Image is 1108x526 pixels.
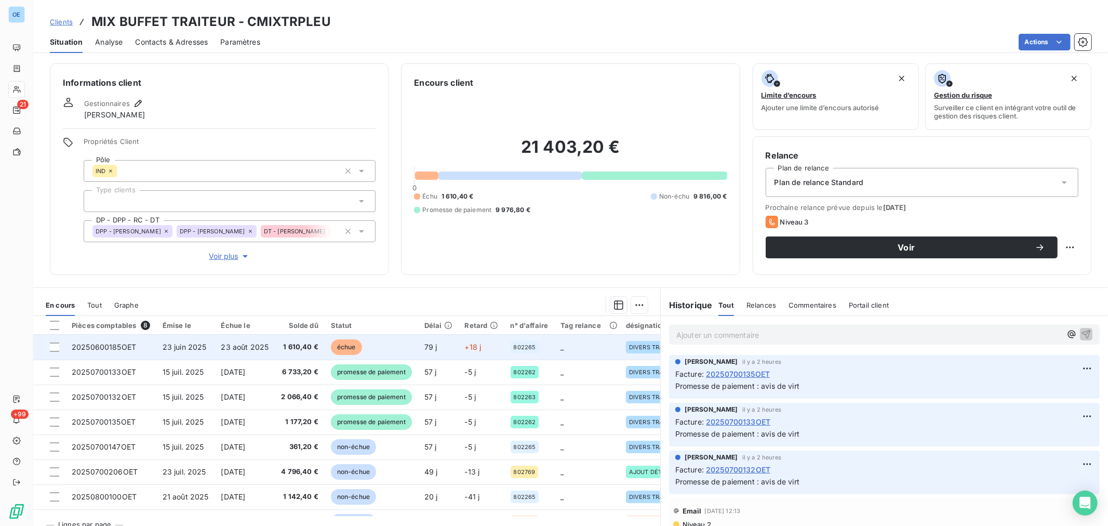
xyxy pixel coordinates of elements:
[209,251,250,261] span: Voir plus
[72,367,136,376] span: 20250700133OET
[424,392,437,401] span: 57 j
[50,37,83,47] span: Situation
[685,357,738,366] span: [PERSON_NAME]
[626,321,678,330] div: désignation
[1019,34,1071,50] button: Actions
[661,299,713,311] h6: Historique
[414,76,473,89] h6: Encours client
[560,321,613,330] div: Tag relance
[84,251,376,262] button: Voir plus
[465,417,476,426] span: -5 j
[221,367,246,376] span: [DATE]
[264,228,326,234] span: DT - [PERSON_NAME]
[514,344,536,350] span: 802265
[92,196,101,206] input: Ajouter une valeur
[560,417,564,426] span: _
[514,444,536,450] span: 802265
[281,417,318,427] span: 1 177,20 €
[72,321,150,330] div: Pièces comptables
[8,503,25,520] img: Logo LeanPay
[629,344,675,350] span: DIVERS TRAVAUX [DATE]-[DATE]
[96,228,161,234] span: DPP - [PERSON_NAME]
[766,149,1078,162] h6: Relance
[17,100,29,109] span: 21
[925,63,1091,130] button: Gestion du risqueSurveiller ce client en intégrant votre outil de gestion des risques client.
[659,192,689,201] span: Non-échu
[706,369,770,379] span: 20250700135OET
[560,492,564,501] span: _
[675,464,704,475] span: Facture :
[465,367,476,376] span: -5 j
[221,467,246,476] span: [DATE]
[675,369,704,379] span: Facture :
[163,392,204,401] span: 15 juil. 2025
[442,192,474,201] span: 1 610,40 €
[675,477,799,486] span: Promesse de paiement : avis de virt
[675,429,799,438] span: Promesse de paiement : avis de virt
[742,454,781,461] span: il y a 2 heures
[331,339,362,355] span: échue
[281,321,318,330] div: Solde dû
[424,467,438,476] span: 49 j
[511,321,549,330] div: n° d'affaire
[281,367,318,377] span: 6 733,20 €
[934,91,992,99] span: Gestion du risque
[514,469,536,475] span: 802769
[766,236,1058,258] button: Voir
[742,359,781,365] span: il y a 2 heures
[91,12,331,31] h3: MIX BUFFET TRAITEUR - CMIXTRPLEU
[163,442,204,451] span: 15 juil. 2025
[84,110,145,120] span: [PERSON_NAME]
[221,343,269,351] span: 23 août 2025
[281,392,318,402] span: 2 066,40 €
[63,76,376,89] h6: Informations client
[72,442,136,451] span: 20250700147OET
[675,416,704,427] span: Facture :
[465,392,476,401] span: -5 j
[753,63,919,130] button: Limite d’encoursAjouter une limite d’encours autorisé
[424,442,437,451] span: 57 j
[465,343,482,351] span: +18 j
[514,494,536,500] span: 802265
[675,382,799,390] span: Promesse de paiement : avis de virt
[50,17,73,27] a: Clients
[117,166,125,176] input: Ajouter une valeur
[514,394,536,400] span: 802263
[422,205,491,215] span: Promesse de paiement
[331,489,376,505] span: non-échue
[849,301,889,309] span: Portail client
[766,203,1078,212] span: Prochaine relance prévue depuis le
[163,467,206,476] span: 23 juil. 2025
[412,183,417,192] span: 0
[331,414,412,430] span: promesse de paiement
[465,442,476,451] span: -5 j
[629,469,675,475] span: AJOUT DÉTECTEURS DE GAZ
[331,464,376,480] span: non-échue
[96,168,105,174] span: IND
[718,301,734,309] span: Tout
[221,392,246,401] span: [DATE]
[135,37,208,47] span: Contacts & Adresses
[180,228,245,234] span: DPP - [PERSON_NAME]
[281,442,318,452] span: 361,20 €
[629,369,675,375] span: DIVERS TRAVAUX [DATE]-[DATE]
[72,417,136,426] span: 20250700135OET
[780,218,809,226] span: Niveau 3
[72,492,137,501] span: 20250800100OET
[465,321,498,330] div: Retard
[220,37,260,47] span: Paramètres
[84,137,376,152] span: Propriétés Client
[629,419,675,425] span: DIVERS TRAVAUX [DATE]-[DATE]
[496,205,530,215] span: 9 976,80 €
[560,367,564,376] span: _
[163,343,207,351] span: 23 juin 2025
[685,405,738,414] span: [PERSON_NAME]
[281,467,318,477] span: 4 796,40 €
[331,227,340,236] input: Ajouter une valeur
[114,301,139,309] span: Graphe
[72,467,138,476] span: 20250700206OET
[221,417,246,426] span: [DATE]
[8,6,25,23] div: OE
[281,342,318,352] span: 1 610,40 €
[281,492,318,502] span: 1 142,40 €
